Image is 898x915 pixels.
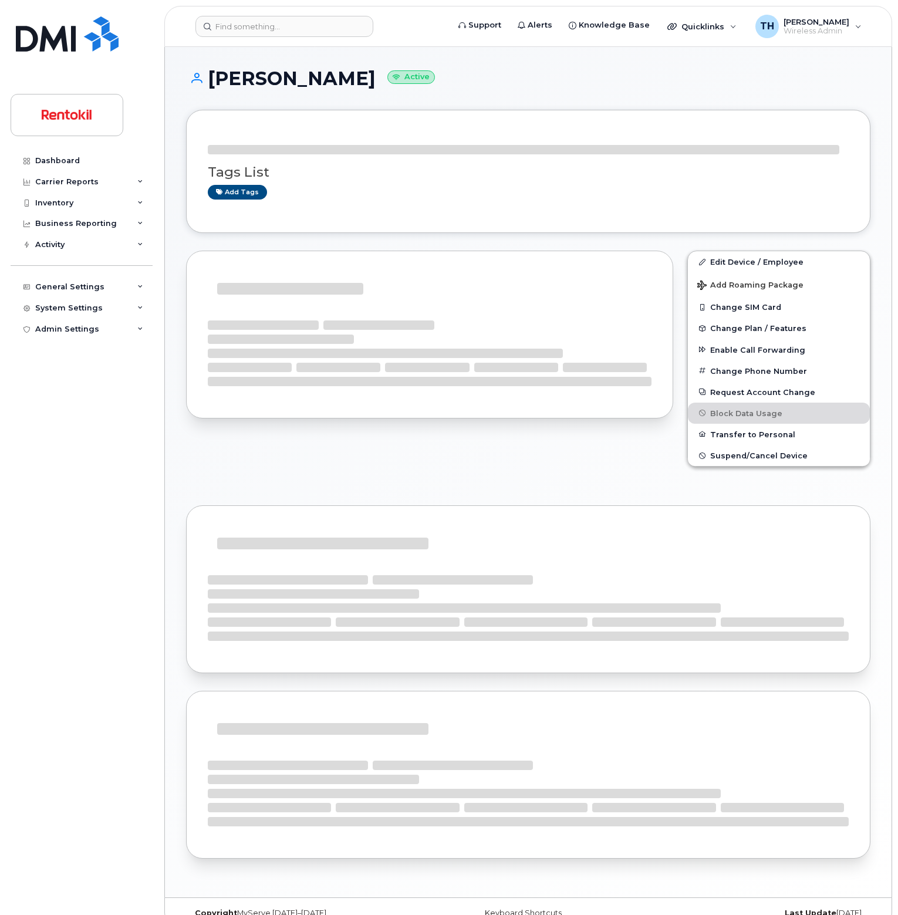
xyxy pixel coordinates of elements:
button: Change Phone Number [688,360,870,381]
button: Request Account Change [688,381,870,403]
small: Active [387,70,435,84]
h3: Tags List [208,165,849,180]
button: Suspend/Cancel Device [688,445,870,466]
a: Add tags [208,185,267,200]
button: Enable Call Forwarding [688,339,870,360]
span: Suspend/Cancel Device [710,451,808,460]
button: Change SIM Card [688,296,870,318]
h1: [PERSON_NAME] [186,68,870,89]
button: Change Plan / Features [688,318,870,339]
button: Add Roaming Package [688,272,870,296]
a: Edit Device / Employee [688,251,870,272]
span: Change Plan / Features [710,324,806,333]
span: Enable Call Forwarding [710,345,805,354]
span: Add Roaming Package [697,281,804,292]
button: Transfer to Personal [688,424,870,445]
button: Block Data Usage [688,403,870,424]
